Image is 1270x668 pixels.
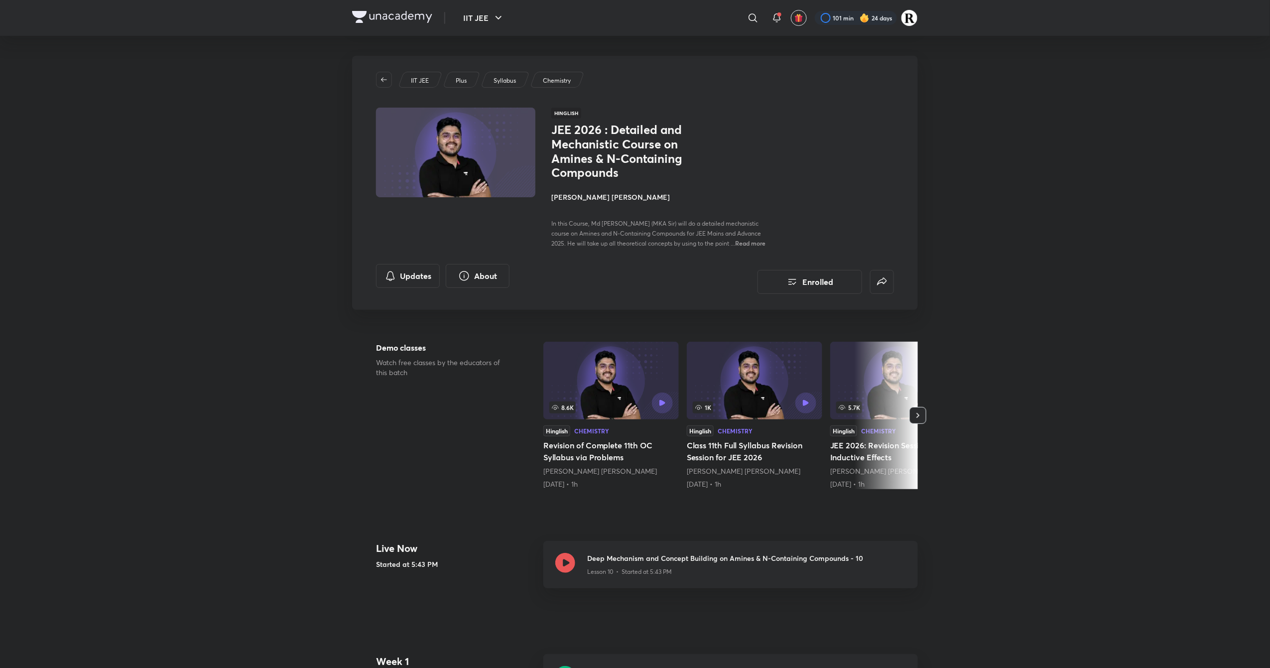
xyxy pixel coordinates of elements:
[830,439,966,463] h5: JEE 2026: Revision Session on Inductive Effects
[543,479,679,489] div: 27th Apr • 1h
[456,76,467,85] p: Plus
[687,466,800,476] a: [PERSON_NAME] [PERSON_NAME]
[543,342,679,489] a: Revision of Complete 11th OC Syllabus via Problems
[587,553,906,563] h3: Deep Mechanism and Concept Building on Amines & N-Containing Compounds - 10
[549,401,576,413] span: 8.6K
[687,439,822,463] h5: Class 11th Full Syllabus Revision Session for JEE 2026
[870,270,894,294] button: false
[492,76,518,85] a: Syllabus
[376,559,535,569] h5: Started at 5:43 PM
[830,466,966,476] div: Mohammad Kashif Alam
[543,76,571,85] p: Chemistry
[830,466,944,476] a: [PERSON_NAME] [PERSON_NAME]
[718,428,753,434] div: Chemistry
[352,11,432,23] img: Company Logo
[551,108,581,119] span: Hinglish
[494,76,516,85] p: Syllabus
[830,425,857,436] div: Hinglish
[687,425,714,436] div: Hinglish
[830,479,966,489] div: 18th Jun • 1h
[457,8,510,28] button: IIT JEE
[901,9,918,26] img: Rakhi Sharma
[376,541,535,556] h4: Live Now
[758,270,862,294] button: Enrolled
[687,342,822,489] a: Class 11th Full Syllabus Revision Session for JEE 2026
[543,342,679,489] a: 8.6KHinglishChemistryRevision of Complete 11th OC Syllabus via Problems[PERSON_NAME] [PERSON_NAME...
[693,401,713,413] span: 1K
[735,239,765,247] span: Read more
[860,13,870,23] img: streak
[543,439,679,463] h5: Revision of Complete 11th OC Syllabus via Problems
[543,466,679,476] div: Mohammad Kashif Alam
[446,264,509,288] button: About
[543,541,918,600] a: Deep Mechanism and Concept Building on Amines & N-Containing Compounds - 10Lesson 10 • Started at...
[411,76,429,85] p: IIT JEE
[376,264,440,288] button: Updates
[687,466,822,476] div: Mohammad Kashif Alam
[551,220,761,247] span: In this Course, Md [PERSON_NAME] (MKA Sir) will do a detailed mechanistic course on Amines and N-...
[574,428,609,434] div: Chemistry
[376,342,511,354] h5: Demo classes
[543,425,570,436] div: Hinglish
[830,342,966,489] a: JEE 2026: Revision Session on Inductive Effects
[454,76,469,85] a: Plus
[687,479,822,489] div: 4th Jun • 1h
[794,13,803,22] img: avatar
[836,401,862,413] span: 5.7K
[687,342,822,489] a: 1KHinglishChemistryClass 11th Full Syllabus Revision Session for JEE 2026[PERSON_NAME] [PERSON_NA...
[409,76,431,85] a: IIT JEE
[551,123,714,180] h1: JEE 2026 : Detailed and Mechanistic Course on Amines & N-Containing Compounds
[352,11,432,25] a: Company Logo
[543,466,657,476] a: [PERSON_NAME] [PERSON_NAME]
[791,10,807,26] button: avatar
[551,192,774,202] h4: [PERSON_NAME] [PERSON_NAME]
[375,107,537,198] img: Thumbnail
[587,567,672,576] p: Lesson 10 • Started at 5:43 PM
[541,76,573,85] a: Chemistry
[376,358,511,378] p: Watch free classes by the educators of this batch
[830,342,966,489] a: 5.7KHinglishChemistryJEE 2026: Revision Session on Inductive Effects[PERSON_NAME] [PERSON_NAME][D...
